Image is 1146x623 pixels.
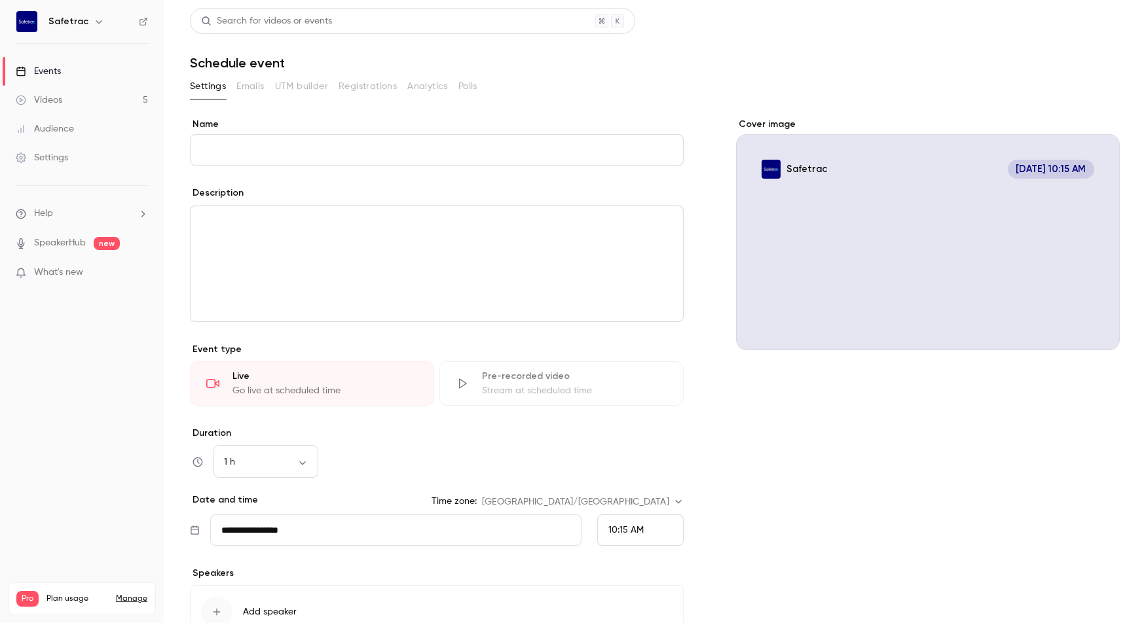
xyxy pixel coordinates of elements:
[458,80,477,94] span: Polls
[190,427,684,440] label: Duration
[236,80,264,94] span: Emails
[339,80,397,94] span: Registrations
[16,151,68,164] div: Settings
[275,80,328,94] span: UTM builder
[16,122,74,135] div: Audience
[213,455,318,469] div: 1 h
[46,594,108,604] span: Plan usage
[190,567,684,580] p: Speakers
[190,493,258,507] p: Date and time
[34,236,86,250] a: SpeakerHub
[482,370,667,383] div: Pre-recorded video
[190,343,684,356] p: Event type
[190,361,434,406] div: LiveGo live at scheduled time
[48,15,88,28] h6: Safetrac
[191,206,683,321] div: editor
[232,370,418,383] div: Live
[16,94,62,107] div: Videos
[407,80,448,94] span: Analytics
[482,495,684,508] div: [GEOGRAPHIC_DATA]/[GEOGRAPHIC_DATA]
[201,14,332,28] div: Search for videos or events
[132,267,148,279] iframe: Noticeable Trigger
[190,205,684,322] section: description
[94,237,120,250] span: new
[190,118,684,131] label: Name
[16,207,148,221] li: help-dropdown-opener
[34,266,83,279] span: What's new
[16,65,61,78] div: Events
[608,525,644,535] span: 10:15 AM
[190,55,1120,71] h1: Schedule event
[597,514,684,546] div: From
[432,495,477,508] label: Time zone:
[243,605,297,618] span: Add speaker
[16,11,37,32] img: Safetrac
[16,591,39,607] span: Pro
[439,361,684,406] div: Pre-recorded videoStream at scheduled time
[232,384,418,397] div: Go live at scheduled time
[34,207,53,221] span: Help
[190,76,226,97] button: Settings
[190,187,244,200] label: Description
[736,118,1120,131] label: Cover image
[736,118,1120,350] section: Cover image
[482,384,667,397] div: Stream at scheduled time
[116,594,147,604] a: Manage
